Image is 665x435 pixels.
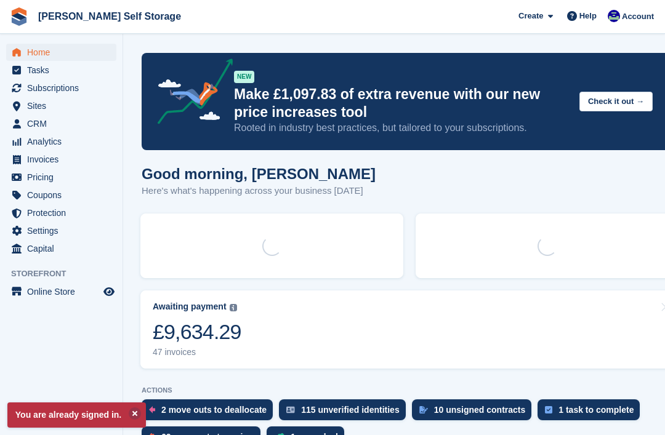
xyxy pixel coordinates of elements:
[27,133,101,150] span: Analytics
[6,240,116,257] a: menu
[142,399,279,426] a: 2 move outs to deallocate
[434,405,526,415] div: 10 unsigned contracts
[6,79,116,97] a: menu
[27,151,101,168] span: Invoices
[6,186,116,204] a: menu
[412,399,538,426] a: 10 unsigned contracts
[10,7,28,26] img: stora-icon-8386f47178a22dfd0bd8f6a31ec36ba5ce8667c1dd55bd0f319d3a0aa187defe.svg
[149,406,155,413] img: move_outs_to_deallocate_icon-f764333ba52eb49d3ac5e1228854f67142a1ed5810a6f6cc68b1a99e826820c5.svg
[27,204,101,221] span: Protection
[538,399,646,426] a: 1 task to complete
[153,319,241,345] div: £9,634.29
[6,222,116,239] a: menu
[579,10,597,22] span: Help
[622,10,654,23] span: Account
[153,347,241,357] div: 47 invoices
[518,10,543,22] span: Create
[279,399,412,426] a: 115 unverified identities
[234,86,570,121] p: Make £1,097.83 of extra revenue with our new price increases tool
[161,405,267,415] div: 2 move outs to deallocate
[7,402,146,428] p: You are already signed in.
[147,58,233,129] img: price-adjustments-announcement-icon-8257ccfd72463d97f412b2fc003d46551f7dbcb40ab6d574587a9cd5c0d94...
[230,304,237,311] img: icon-info-grey-7440780725fd019a000dd9b08b2336e03edf1995a4989e88bcd33f0948082b44.svg
[27,44,101,61] span: Home
[27,115,101,132] span: CRM
[33,6,186,26] a: [PERSON_NAME] Self Storage
[579,92,653,112] button: Check it out →
[545,406,552,413] img: task-75834270c22a3079a89374b754ae025e5fb1db73e45f91037f5363f120a921f8.svg
[6,169,116,186] a: menu
[27,62,101,79] span: Tasks
[27,97,101,114] span: Sites
[6,97,116,114] a: menu
[27,222,101,239] span: Settings
[102,284,116,299] a: Preview store
[6,44,116,61] a: menu
[27,240,101,257] span: Capital
[6,283,116,300] a: menu
[27,283,101,300] span: Online Store
[6,133,116,150] a: menu
[6,62,116,79] a: menu
[558,405,634,415] div: 1 task to complete
[27,186,101,204] span: Coupons
[11,268,123,280] span: Storefront
[6,115,116,132] a: menu
[301,405,400,415] div: 115 unverified identities
[27,79,101,97] span: Subscriptions
[234,71,254,83] div: NEW
[608,10,620,22] img: Justin Farthing
[6,151,116,168] a: menu
[6,204,116,221] a: menu
[142,184,376,198] p: Here's what's happening across your business [DATE]
[234,121,570,135] p: Rooted in industry best practices, but tailored to your subscriptions.
[27,169,101,186] span: Pricing
[153,301,227,312] div: Awaiting payment
[142,166,376,182] h1: Good morning, [PERSON_NAME]
[286,406,295,413] img: verify_identity-adf6edd0f0f0b5bbfe63781bf79b02c33cf7c696d77639b501bdc392416b5a36.svg
[419,406,428,413] img: contract_signature_icon-13c848040528278c33f63329250d36e43548de30e8caae1d1a13099fd9432cc5.svg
